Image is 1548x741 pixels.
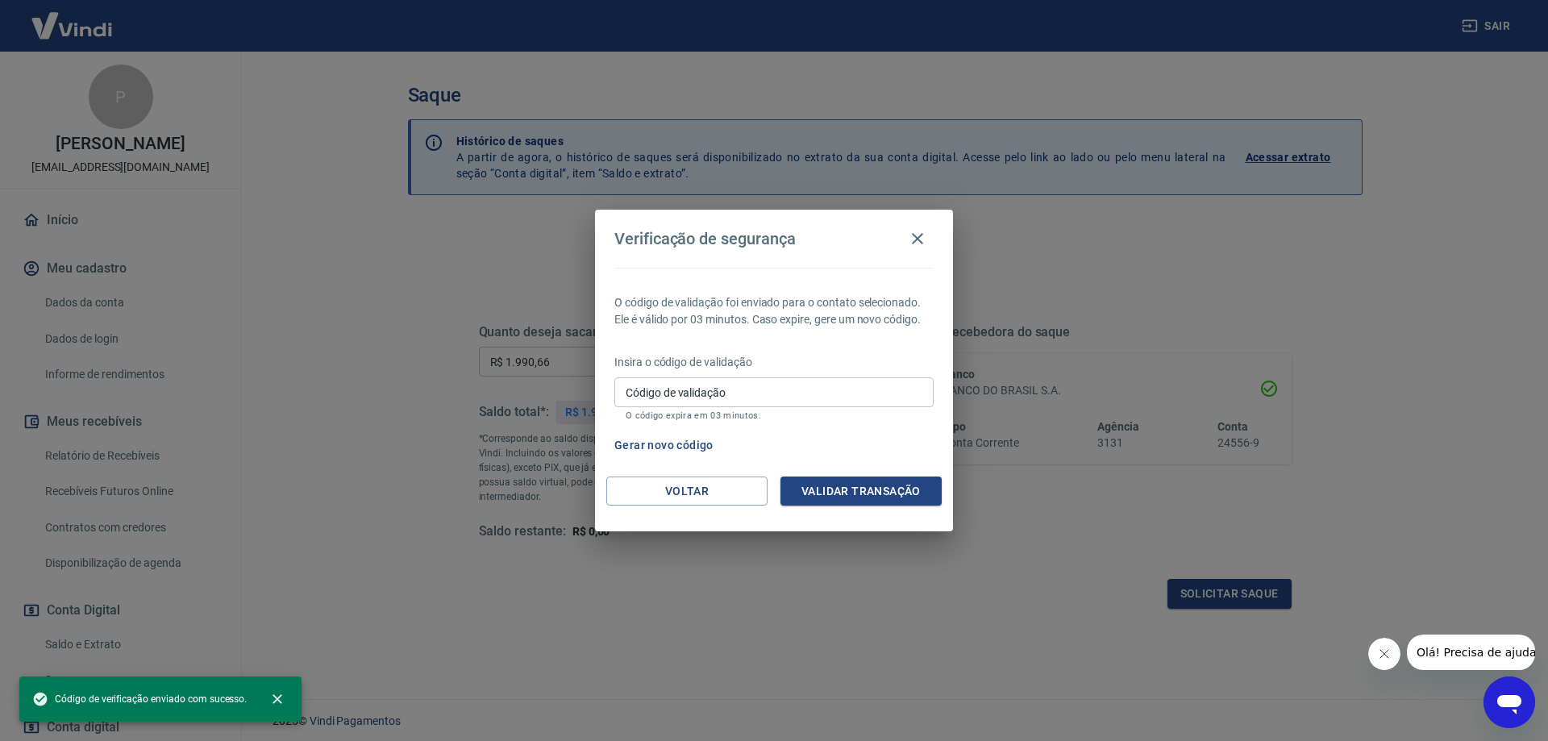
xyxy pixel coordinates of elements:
button: Validar transação [780,477,942,506]
iframe: Botão para abrir a janela de mensagens [1483,676,1535,728]
p: O código expira em 03 minutos. [626,410,922,421]
p: Insira o código de validação [614,354,934,371]
iframe: Fechar mensagem [1368,638,1400,670]
iframe: Mensagem da empresa [1407,635,1535,670]
button: Gerar novo código [608,431,720,460]
p: O código de validação foi enviado para o contato selecionado. Ele é válido por 03 minutos. Caso e... [614,294,934,328]
button: close [260,681,295,717]
span: Olá! Precisa de ajuda? [10,11,135,24]
button: Voltar [606,477,768,506]
span: Código de verificação enviado com sucesso. [32,691,247,707]
h4: Verificação de segurança [614,229,796,248]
